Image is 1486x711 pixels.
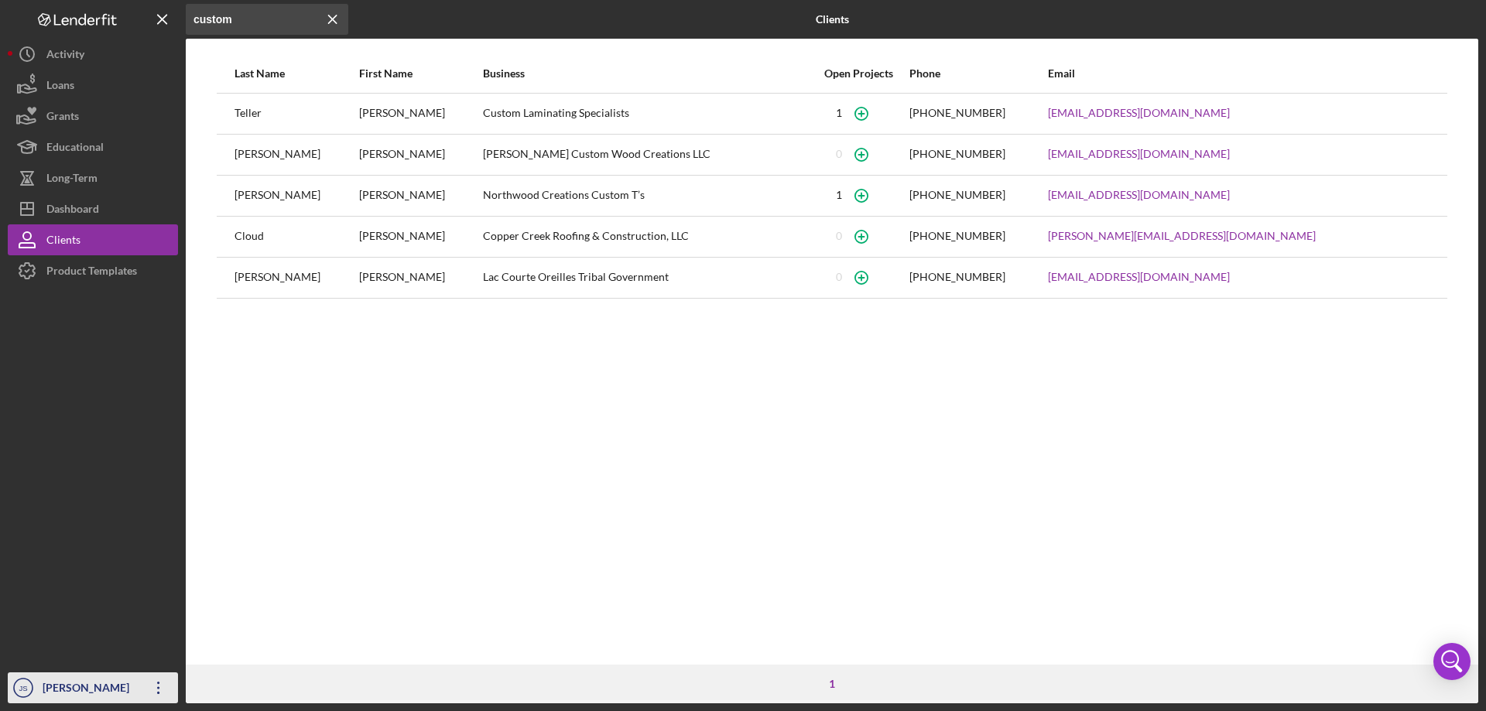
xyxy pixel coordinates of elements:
[359,135,482,174] div: [PERSON_NAME]
[8,39,178,70] button: Activity
[836,148,842,160] div: 0
[909,230,1005,242] div: [PHONE_NUMBER]
[235,217,358,256] div: Cloud
[19,684,27,692] text: JS
[1433,643,1471,680] div: Open Intercom Messenger
[8,132,178,162] button: Educational
[235,176,358,215] div: [PERSON_NAME]
[483,94,807,133] div: Custom Laminating Specialists
[483,135,807,174] div: [PERSON_NAME] Custom Wood Creations LLC
[359,176,482,215] div: [PERSON_NAME]
[359,217,482,256] div: [PERSON_NAME]
[359,258,482,297] div: [PERSON_NAME]
[8,70,178,101] button: Loans
[483,217,807,256] div: Copper Creek Roofing & Construction, LLC
[809,67,907,80] div: Open Projects
[836,107,842,119] div: 1
[46,193,99,228] div: Dashboard
[235,135,358,174] div: [PERSON_NAME]
[909,148,1005,160] div: [PHONE_NUMBER]
[235,258,358,297] div: [PERSON_NAME]
[8,672,178,703] button: JS[PERSON_NAME]
[909,271,1005,283] div: [PHONE_NUMBER]
[821,678,843,690] div: 1
[8,193,178,224] button: Dashboard
[46,162,98,197] div: Long-Term
[909,189,1005,201] div: [PHONE_NUMBER]
[816,13,849,26] b: Clients
[1048,148,1230,160] a: [EMAIL_ADDRESS][DOMAIN_NAME]
[359,67,482,80] div: First Name
[46,101,79,135] div: Grants
[483,258,807,297] div: Lac Courte Oreilles Tribal Government
[8,162,178,193] button: Long-Term
[46,255,137,290] div: Product Templates
[8,255,178,286] button: Product Templates
[359,94,482,133] div: [PERSON_NAME]
[836,230,842,242] div: 0
[836,271,842,283] div: 0
[483,67,807,80] div: Business
[1048,189,1230,201] a: [EMAIL_ADDRESS][DOMAIN_NAME]
[1048,67,1430,80] div: Email
[8,224,178,255] button: Clients
[46,39,84,73] div: Activity
[186,4,348,35] input: Search
[483,176,807,215] div: Northwood Creations Custom T’s
[235,67,358,80] div: Last Name
[39,672,139,707] div: [PERSON_NAME]
[46,132,104,166] div: Educational
[8,101,178,132] button: Grants
[836,189,842,201] div: 1
[909,107,1005,119] div: [PHONE_NUMBER]
[1048,230,1316,242] a: [PERSON_NAME][EMAIL_ADDRESS][DOMAIN_NAME]
[909,67,1046,80] div: Phone
[235,94,358,133] div: Teller
[46,70,74,104] div: Loans
[1048,271,1230,283] a: [EMAIL_ADDRESS][DOMAIN_NAME]
[46,224,80,259] div: Clients
[1048,107,1230,119] a: [EMAIL_ADDRESS][DOMAIN_NAME]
